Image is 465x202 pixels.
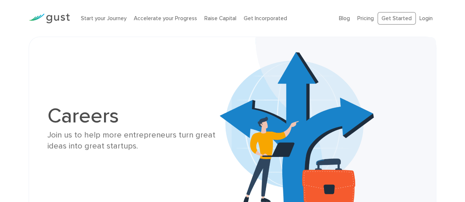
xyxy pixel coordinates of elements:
div: Join us to help more entrepreneurs turn great ideas into great startups. [47,130,227,151]
a: Accelerate your Progress [134,15,197,22]
a: Raise Capital [204,15,236,22]
a: Get Incorporated [244,15,287,22]
a: Blog [339,15,350,22]
a: Login [419,15,433,22]
a: Pricing [357,15,374,22]
h1: Careers [47,106,227,126]
a: Get Started [378,12,416,25]
img: Gust Logo [29,14,70,23]
a: Start your Journey [81,15,126,22]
